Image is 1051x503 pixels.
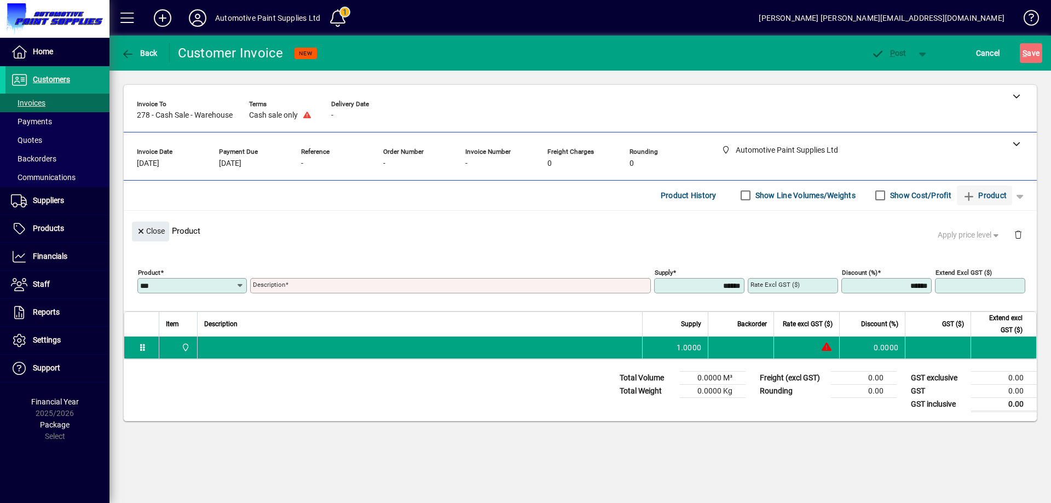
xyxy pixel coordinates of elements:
[905,371,971,384] td: GST exclusive
[301,159,303,168] span: -
[973,43,1003,63] button: Cancel
[656,186,721,205] button: Product History
[129,226,172,236] app-page-header-button: Close
[842,268,877,276] mat-label: Discount (%)
[11,117,52,126] span: Payments
[5,271,109,298] a: Staff
[1023,44,1040,62] span: ave
[754,371,831,384] td: Freight (excl GST)
[138,268,160,276] mat-label: Product
[383,159,385,168] span: -
[33,224,64,233] span: Products
[159,319,237,328] span: AEROSOLS - Aerosols
[971,397,1037,411] td: 0.00
[971,384,1037,397] td: 0.00
[5,112,109,131] a: Payments
[839,337,905,359] td: 0.0000
[905,384,971,397] td: GST
[136,222,165,240] span: Close
[5,38,109,66] a: Home
[5,299,109,326] a: Reports
[145,8,180,28] button: Add
[865,43,912,63] button: Post
[253,281,285,288] mat-label: Description
[933,225,1006,245] button: Apply price level
[971,371,1037,384] td: 0.00
[331,111,333,120] span: -
[614,371,680,384] td: Total Volume
[33,252,67,261] span: Financials
[1015,2,1037,38] a: Knowledge Base
[1020,43,1042,63] button: Save
[5,149,109,168] a: Backorders
[11,99,45,107] span: Invoices
[219,159,241,168] span: [DATE]
[759,9,1004,27] div: [PERSON_NAME] [PERSON_NAME][EMAIL_ADDRESS][DOMAIN_NAME]
[249,111,298,120] span: Cash sale only
[753,190,856,201] label: Show Line Volumes/Weights
[146,307,279,318] div: ILL - Aerosol 330ml Basecoat Fill
[5,131,109,149] a: Quotes
[614,384,680,397] td: Total Weight
[938,229,1001,241] span: Apply price level
[1005,229,1031,239] app-page-header-button: Delete
[180,8,215,28] button: Profile
[33,336,61,344] span: Settings
[33,280,50,288] span: Staff
[121,49,158,57] span: Back
[655,268,673,276] mat-label: Supply
[978,312,1023,336] span: Extend excl GST ($)
[890,49,895,57] span: P
[5,187,109,215] a: Suppliers
[124,211,1037,251] div: Product
[118,43,160,63] button: Back
[831,371,897,384] td: 0.00
[935,268,992,276] mat-label: Extend excl GST ($)
[737,318,767,330] span: Backorder
[5,243,109,270] a: Financials
[680,384,746,397] td: 0.0000 Kg
[1023,49,1027,57] span: S
[5,215,109,242] a: Products
[11,173,76,182] span: Communications
[33,196,64,205] span: Suppliers
[831,384,897,397] td: 0.00
[905,397,971,411] td: GST inclusive
[33,47,53,56] span: Home
[677,342,702,353] span: 1.0000
[681,318,701,330] span: Supply
[137,111,233,120] span: 278 - Cash Sale - Warehouse
[465,159,467,168] span: -
[5,168,109,187] a: Communications
[299,50,313,57] span: NEW
[11,154,56,163] span: Backorders
[1005,222,1031,248] button: Delete
[547,159,552,168] span: 0
[137,298,288,350] mat-option: BCFILL - Aerosol 330ml Basecoat Fill
[33,363,60,372] span: Support
[31,397,79,406] span: Financial Year
[630,159,634,168] span: 0
[942,318,964,330] span: GST ($)
[871,49,906,57] span: ost
[680,371,746,384] td: 0.0000 M³
[5,327,109,354] a: Settings
[783,318,833,330] span: Rate excl GST ($)
[5,94,109,112] a: Invoices
[861,318,898,330] span: Discount (%)
[109,43,170,63] app-page-header-button: Back
[33,308,60,316] span: Reports
[976,44,1000,62] span: Cancel
[750,281,800,288] mat-label: Rate excl GST ($)
[661,187,717,204] span: Product History
[137,159,159,168] span: [DATE]
[178,44,284,62] div: Customer Invoice
[888,190,951,201] label: Show Cost/Profit
[5,355,109,382] a: Support
[11,136,42,144] span: Quotes
[33,75,70,84] span: Customers
[40,420,70,429] span: Package
[215,9,320,27] div: Automotive Paint Supplies Ltd
[754,384,831,397] td: Rounding
[132,222,169,241] button: Close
